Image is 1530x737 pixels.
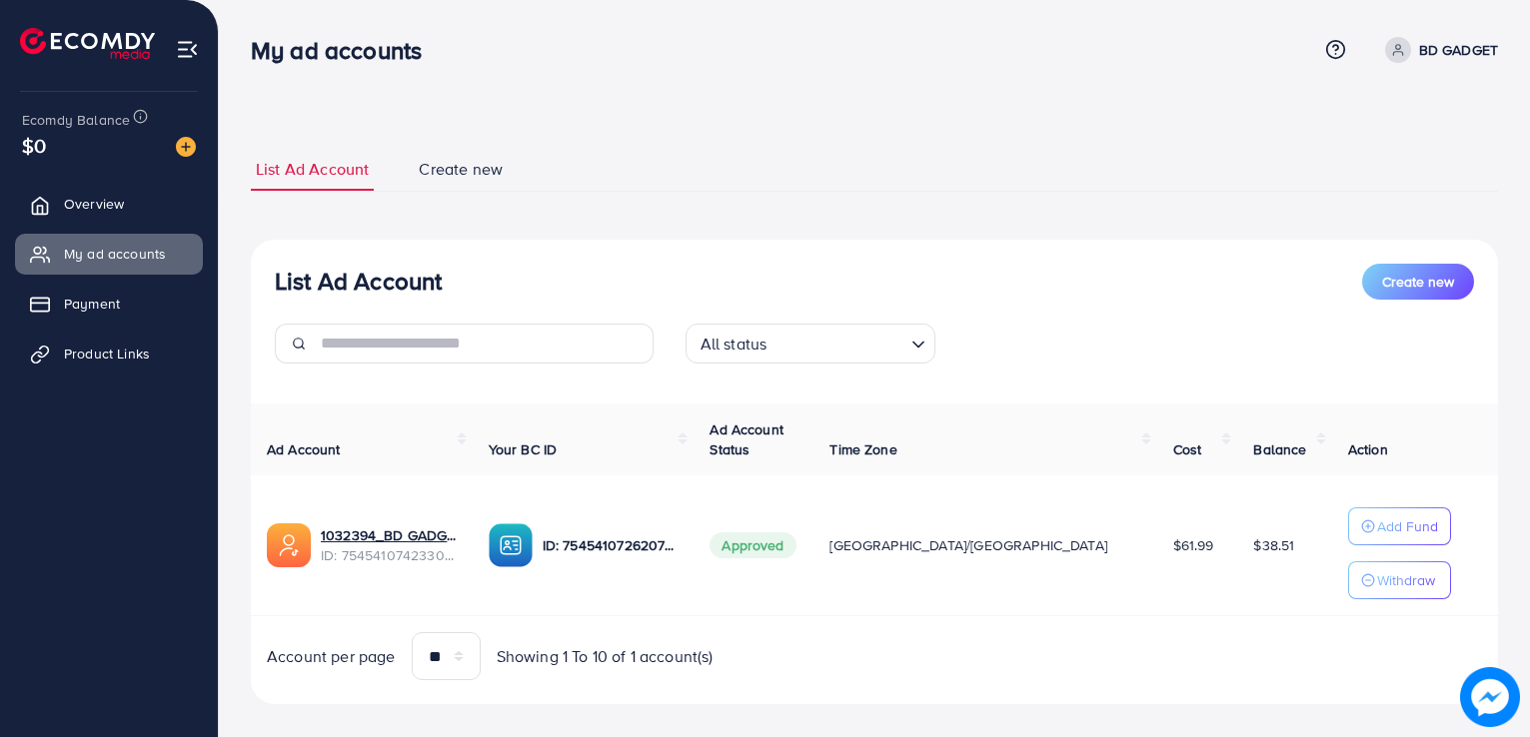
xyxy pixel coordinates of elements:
[275,267,442,296] h3: List Ad Account
[697,330,771,359] span: All status
[1419,38,1498,62] p: BD GADGET
[1253,535,1294,555] span: $38.51
[176,137,196,157] img: image
[1173,535,1214,555] span: $61.99
[1377,37,1498,63] a: BD GADGET
[1348,439,1388,459] span: Action
[15,184,203,224] a: Overview
[267,523,311,567] img: ic-ads-acc.e4c84228.svg
[20,28,155,59] img: logo
[256,158,369,181] span: List Ad Account
[489,439,558,459] span: Your BC ID
[267,645,396,668] span: Account per page
[829,439,896,459] span: Time Zone
[1460,667,1520,727] img: image
[1382,272,1454,292] span: Create new
[22,131,46,160] span: $0
[321,525,457,566] div: <span class='underline'>1032394_BD GADGET_1756802951053</span></br>7545410742330425362
[64,244,166,264] span: My ad accounts
[1362,264,1474,300] button: Create new
[1173,439,1202,459] span: Cost
[321,525,457,545] a: 1032394_BD GADGET_1756802951053
[543,533,679,557] p: ID: 7545410726207471617
[64,344,150,364] span: Product Links
[686,324,935,364] div: Search for option
[1348,507,1451,545] button: Add Fund
[15,334,203,373] a: Product Links
[1377,514,1438,538] p: Add Fund
[1348,561,1451,599] button: Withdraw
[15,234,203,274] a: My ad accounts
[64,194,124,214] span: Overview
[710,419,783,459] span: Ad Account Status
[22,110,130,130] span: Ecomdy Balance
[710,532,795,558] span: Approved
[267,439,341,459] span: Ad Account
[497,645,714,668] span: Showing 1 To 10 of 1 account(s)
[772,326,902,359] input: Search for option
[15,284,203,324] a: Payment
[251,36,438,65] h3: My ad accounts
[419,158,503,181] span: Create new
[321,545,457,565] span: ID: 7545410742330425362
[489,523,533,567] img: ic-ba-acc.ded83a64.svg
[1253,439,1306,459] span: Balance
[1377,568,1435,592] p: Withdraw
[829,535,1107,555] span: [GEOGRAPHIC_DATA]/[GEOGRAPHIC_DATA]
[64,294,120,314] span: Payment
[176,38,199,61] img: menu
